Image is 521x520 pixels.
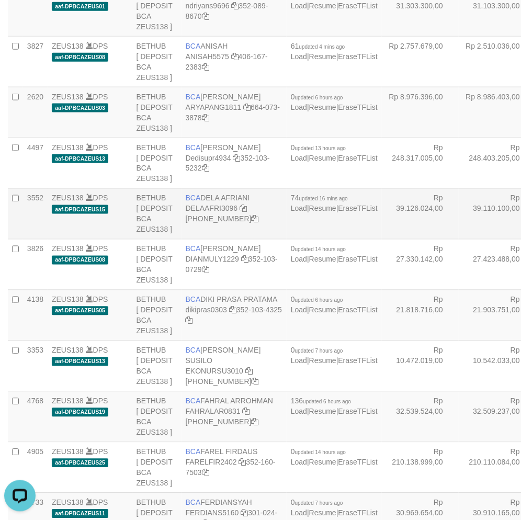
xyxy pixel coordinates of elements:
td: Rp 210.138.999,00 [382,442,459,493]
span: aaf-DPBCAZEUS05 [52,307,108,315]
span: updated 13 hours ago [295,145,346,151]
td: 3552 [23,188,48,239]
a: EraseTFList [338,154,378,162]
td: [PERSON_NAME] 664-073-3878 [182,87,287,138]
td: BETHUB [ DEPOSIT BCA ZEUS138 ] [132,341,182,391]
td: 4905 [23,442,48,493]
td: [PERSON_NAME] 352-103-0729 [182,239,287,290]
span: | | [291,194,378,213]
a: EraseTFList [338,103,378,111]
a: Resume [309,458,336,467]
a: Resume [309,2,336,10]
span: | | [291,93,378,111]
a: EraseTFList [338,458,378,467]
a: FARELFIR2402 [186,458,237,467]
a: ZEUS138 [52,42,84,50]
span: aaf-DPBCAZEUS01 [52,2,108,11]
a: Load [291,154,307,162]
a: Copy Dedisupr4934 to clipboard [233,154,241,162]
a: EraseTFList [338,205,378,213]
td: DIKI PRASA PRATAMA 352-103-4325 [182,290,287,341]
td: DELA AFRIANI [PHONE_NUMBER] [182,188,287,239]
a: Copy FARELFIR2402 to clipboard [239,458,246,467]
span: 74 [291,194,348,202]
span: BCA [186,93,201,101]
td: DPS [48,391,132,442]
a: EraseTFList [338,509,378,517]
td: 4497 [23,138,48,188]
span: updated 14 hours ago [295,450,346,456]
a: Copy 3521607503 to clipboard [202,469,209,477]
a: ZEUS138 [52,397,84,405]
a: Copy 4061672383 to clipboard [202,63,209,71]
a: EraseTFList [338,306,378,314]
a: Load [291,52,307,61]
a: Load [291,103,307,111]
a: FERDIANS5160 [186,509,239,517]
a: ANISAH5575 [186,52,229,61]
a: Copy 3521035232 to clipboard [202,164,209,173]
span: updated 14 hours ago [295,247,346,253]
td: Rp 27.330.142,00 [382,239,459,290]
td: 2620 [23,87,48,138]
td: Rp 248.317.005,00 [382,138,459,188]
a: Load [291,357,307,365]
button: Open LiveChat chat widget [4,4,36,36]
span: 61 [291,42,345,50]
a: EraseTFList [338,255,378,264]
td: DPS [48,87,132,138]
span: | | [291,448,378,467]
span: BCA [186,42,201,50]
a: Copy EKONURSU3010 to clipboard [245,367,253,376]
span: aaf-DPBCAZEUS13 [52,357,108,366]
a: Copy DIANMULY1229 to clipboard [241,255,248,264]
td: Rp 21.818.716,00 [382,290,459,341]
td: Rp 10.472.019,00 [382,341,459,391]
span: 0 [291,143,346,152]
span: aaf-DPBCAZEUS19 [52,408,108,417]
a: ZEUS138 [52,143,84,152]
td: 3353 [23,341,48,391]
a: Load [291,205,307,213]
span: | | [291,42,378,61]
a: DIANMULY1229 [186,255,239,264]
span: aaf-DPBCAZEUS11 [52,510,108,518]
span: updated 7 hours ago [295,348,343,354]
td: 3827 [23,36,48,87]
a: Copy 5665095158 to clipboard [252,418,259,426]
td: 3826 [23,239,48,290]
a: Load [291,255,307,264]
td: Rp 8.976.396,00 [382,87,459,138]
td: BETHUB [ DEPOSIT BCA ZEUS138 ] [132,391,182,442]
a: ZEUS138 [52,245,84,253]
a: Load [291,306,307,314]
td: DPS [48,442,132,493]
a: Resume [309,52,336,61]
a: Copy DELAAFRI3096 to clipboard [240,205,247,213]
a: Resume [309,205,336,213]
a: Load [291,458,307,467]
span: updated 4 mins ago [299,44,345,50]
a: Load [291,2,307,10]
td: BETHUB [ DEPOSIT BCA ZEUS138 ] [132,442,182,493]
a: ZEUS138 [52,93,84,101]
span: aaf-DPBCAZEUS08 [52,53,108,62]
span: | | [291,499,378,517]
span: aaf-DPBCAZEUS13 [52,154,108,163]
span: 0 [291,346,343,355]
a: DELAAFRI3096 [186,205,238,213]
span: aaf-DPBCAZEUS15 [52,205,108,214]
td: BETHUB [ DEPOSIT BCA ZEUS138 ] [132,188,182,239]
td: 4138 [23,290,48,341]
span: 0 [291,448,346,456]
a: Load [291,408,307,416]
td: ANISAH 406-167-2383 [182,36,287,87]
span: BCA [186,296,201,304]
span: | | [291,245,378,264]
span: 0 [291,296,343,304]
td: BETHUB [ DEPOSIT BCA ZEUS138 ] [132,138,182,188]
a: Copy ANISAH5575 to clipboard [231,52,239,61]
a: Copy 3521030729 to clipboard [202,266,209,274]
span: BCA [186,194,201,202]
td: [PERSON_NAME] SUSILO [PHONE_NUMBER] [182,341,287,391]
